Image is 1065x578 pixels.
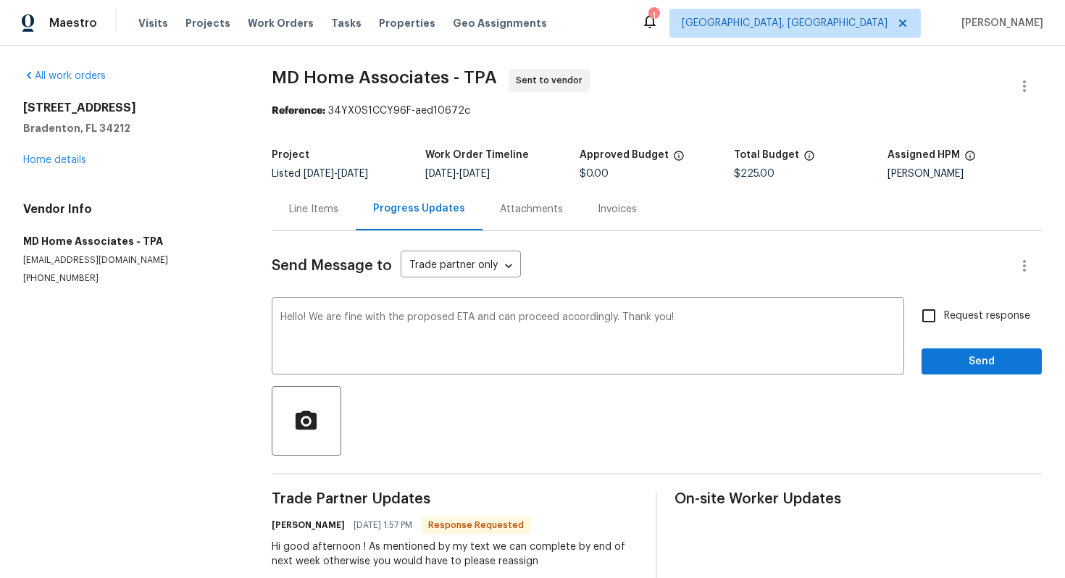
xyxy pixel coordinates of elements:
[373,201,465,216] div: Progress Updates
[248,16,314,30] span: Work Orders
[425,169,490,179] span: -
[422,518,530,532] span: Response Requested
[964,150,976,169] span: The hpm assigned to this work order.
[23,101,237,115] h2: [STREET_ADDRESS]
[304,169,368,179] span: -
[803,150,815,169] span: The total cost of line items that have been proposed by Opendoor. This sum includes line items th...
[289,202,338,217] div: Line Items
[648,9,659,23] div: 1
[682,16,887,30] span: [GEOGRAPHIC_DATA], [GEOGRAPHIC_DATA]
[49,16,97,30] span: Maestro
[272,169,368,179] span: Listed
[23,202,237,217] h4: Vendor Info
[331,18,362,28] span: Tasks
[272,518,345,532] h6: [PERSON_NAME]
[272,106,325,116] b: Reference:
[23,155,86,165] a: Home details
[272,259,392,273] span: Send Message to
[956,16,1043,30] span: [PERSON_NAME]
[734,150,799,160] h5: Total Budget
[185,16,230,30] span: Projects
[272,150,309,160] h5: Project
[272,104,1042,118] div: 34YX0S1CCY96F-aed10672c
[734,169,774,179] span: $225.00
[23,234,237,248] h5: MD Home Associates - TPA
[23,71,106,81] a: All work orders
[887,150,960,160] h5: Assigned HPM
[674,492,1042,506] span: On-site Worker Updates
[933,353,1030,371] span: Send
[272,69,497,86] span: MD Home Associates - TPA
[401,254,521,278] div: Trade partner only
[944,309,1030,324] span: Request response
[379,16,435,30] span: Properties
[598,202,637,217] div: Invoices
[459,169,490,179] span: [DATE]
[887,169,1042,179] div: [PERSON_NAME]
[138,16,168,30] span: Visits
[516,73,588,88] span: Sent to vendor
[338,169,368,179] span: [DATE]
[272,540,639,569] div: Hi good afternoon ! As mentioned by my text we can complete by end of next week otherwise you wou...
[922,348,1042,375] button: Send
[580,150,669,160] h5: Approved Budget
[23,272,237,285] p: [PHONE_NUMBER]
[425,169,456,179] span: [DATE]
[500,202,563,217] div: Attachments
[23,254,237,267] p: [EMAIL_ADDRESS][DOMAIN_NAME]
[354,518,412,532] span: [DATE] 1:57 PM
[425,150,529,160] h5: Work Order Timeline
[304,169,334,179] span: [DATE]
[272,492,639,506] span: Trade Partner Updates
[673,150,685,169] span: The total cost of line items that have been approved by both Opendoor and the Trade Partner. This...
[580,169,609,179] span: $0.00
[23,121,237,135] h5: Bradenton, FL 34212
[453,16,547,30] span: Geo Assignments
[280,312,895,363] textarea: Hello! We are fine with the proposed ETA and can proceed accordingly. Thank you!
